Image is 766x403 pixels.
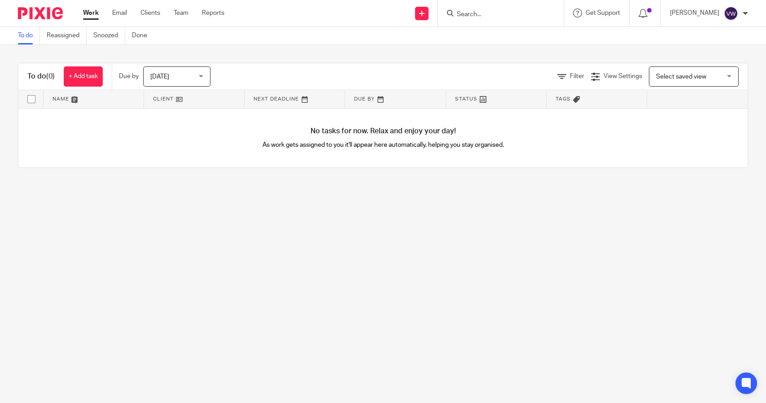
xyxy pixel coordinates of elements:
a: Email [112,9,127,18]
a: Reports [202,9,224,18]
a: Done [132,27,154,44]
span: Get Support [586,10,620,16]
span: Select saved view [656,74,706,80]
a: Work [83,9,99,18]
span: (0) [46,73,55,80]
p: [PERSON_NAME] [670,9,719,18]
a: Reassigned [47,27,87,44]
img: Pixie [18,7,63,19]
a: Snoozed [93,27,125,44]
span: Tags [556,96,571,101]
span: View Settings [604,73,642,79]
a: Team [174,9,188,18]
p: Due by [119,72,139,81]
h1: To do [27,72,55,81]
a: + Add task [64,66,103,87]
img: svg%3E [724,6,738,21]
input: Search [456,11,537,19]
a: To do [18,27,40,44]
p: As work gets assigned to you it'll appear here automatically, helping you stay organised. [201,140,565,149]
h4: No tasks for now. Relax and enjoy your day! [18,127,748,136]
a: Clients [140,9,160,18]
span: Filter [570,73,584,79]
span: [DATE] [150,74,169,80]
